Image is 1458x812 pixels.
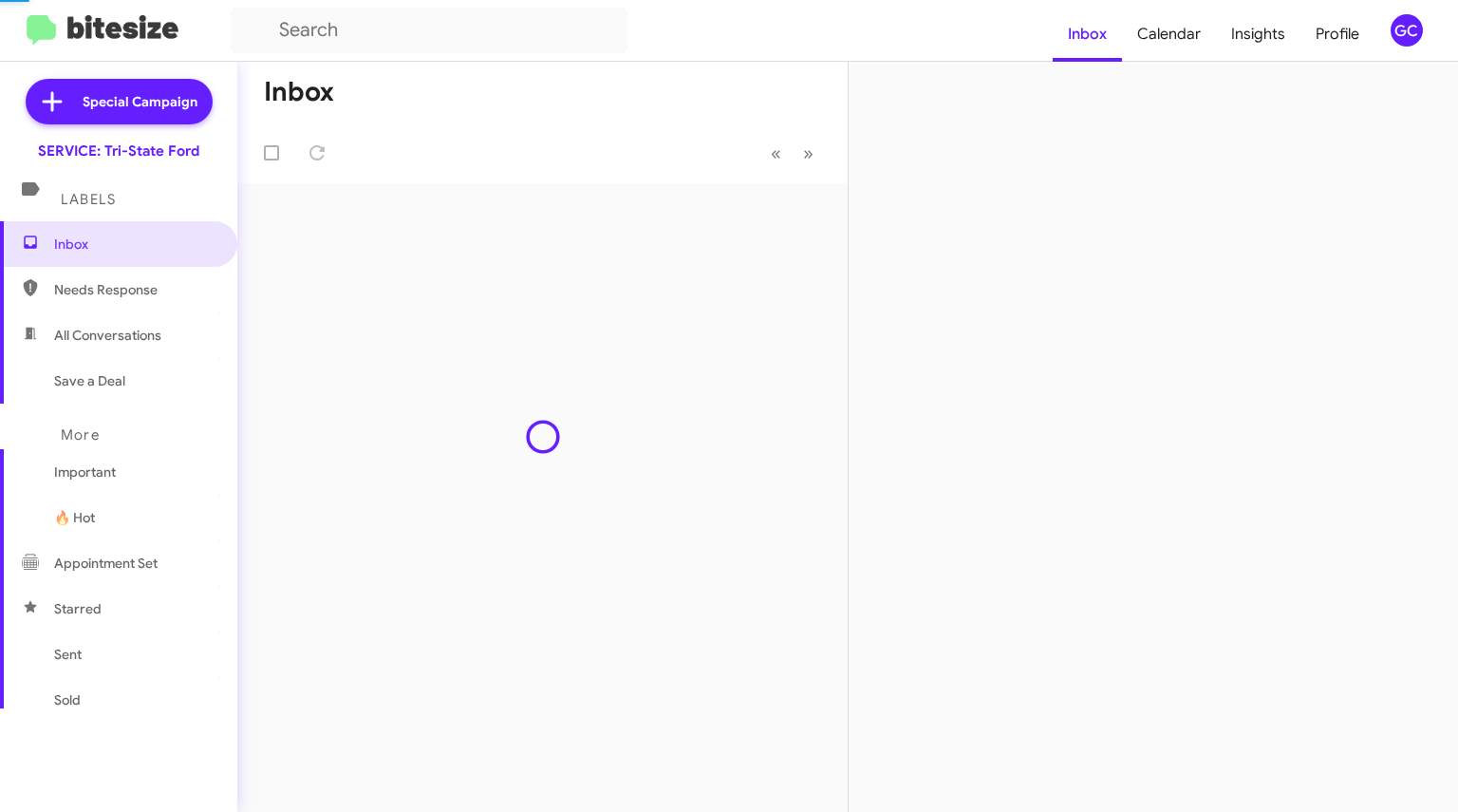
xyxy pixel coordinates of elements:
[1122,7,1216,62] a: Calendar
[1300,7,1374,62] a: Profile
[771,142,781,165] span: «
[1216,7,1300,62] a: Insights
[54,645,82,664] span: Sent
[264,77,334,107] h1: Inbox
[792,134,825,173] button: Next
[54,508,95,527] span: 🔥 Hot
[230,8,628,53] input: Search
[54,690,81,709] span: Sold
[759,134,793,173] button: Previous
[54,463,215,482] span: Important
[54,326,161,345] span: All Conversations
[1374,14,1437,47] button: GC
[54,235,215,254] span: Inbox
[61,191,116,208] span: Labels
[26,79,213,124] a: Special Campaign
[54,371,125,390] span: Save a Deal
[54,280,215,299] span: Needs Response
[54,554,158,573] span: Appointment Set
[803,142,813,165] span: »
[61,426,100,444] span: More
[1053,7,1122,62] a: Inbox
[1391,14,1423,47] div: GC
[760,134,825,173] nav: Page navigation example
[38,142,199,161] div: SERVICE: Tri-State Ford
[54,599,102,618] span: Starred
[83,92,197,111] span: Special Campaign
